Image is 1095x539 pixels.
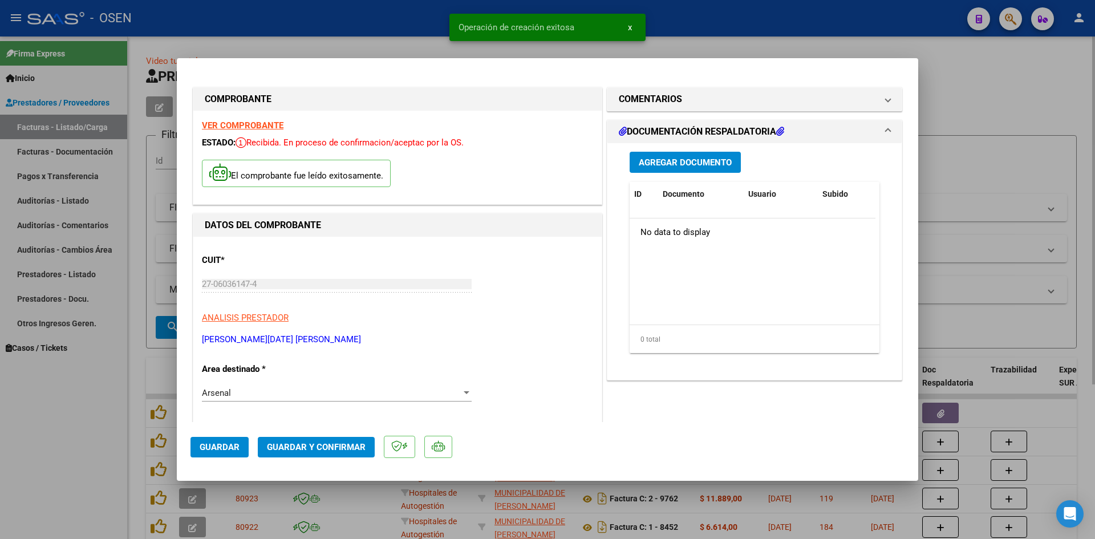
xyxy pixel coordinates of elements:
[205,94,271,104] strong: COMPROBANTE
[628,22,632,33] span: x
[619,17,641,38] button: x
[202,388,231,398] span: Arsenal
[202,137,236,148] span: ESTADO:
[663,189,704,198] span: Documento
[202,120,283,131] a: VER COMPROBANTE
[818,182,875,206] datatable-header-cell: Subido
[267,442,366,452] span: Guardar y Confirmar
[258,437,375,457] button: Guardar y Confirmar
[202,333,593,346] p: [PERSON_NAME][DATE] [PERSON_NAME]
[630,152,741,173] button: Agregar Documento
[202,421,319,434] p: Facturado por orden de
[459,22,574,33] span: Operación de creación exitosa
[630,218,875,247] div: No data to display
[630,182,658,206] datatable-header-cell: ID
[875,182,932,206] datatable-header-cell: Acción
[658,182,744,206] datatable-header-cell: Documento
[619,125,784,139] h1: DOCUMENTACIÓN RESPALDATORIA
[202,160,391,188] p: El comprobante fue leído exitosamente.
[200,442,240,452] span: Guardar
[634,189,642,198] span: ID
[744,182,818,206] datatable-header-cell: Usuario
[748,189,776,198] span: Usuario
[607,120,902,143] mat-expansion-panel-header: DOCUMENTACIÓN RESPALDATORIA
[639,157,732,168] span: Agregar Documento
[607,143,902,380] div: DOCUMENTACIÓN RESPALDATORIA
[607,88,902,111] mat-expansion-panel-header: COMENTARIOS
[202,313,289,323] span: ANALISIS PRESTADOR
[236,137,464,148] span: Recibida. En proceso de confirmacion/aceptac por la OS.
[190,437,249,457] button: Guardar
[202,254,319,267] p: CUIT
[202,363,319,376] p: Area destinado *
[1056,500,1084,528] div: Open Intercom Messenger
[630,325,879,354] div: 0 total
[822,189,848,198] span: Subido
[205,220,321,230] strong: DATOS DEL COMPROBANTE
[619,92,682,106] h1: COMENTARIOS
